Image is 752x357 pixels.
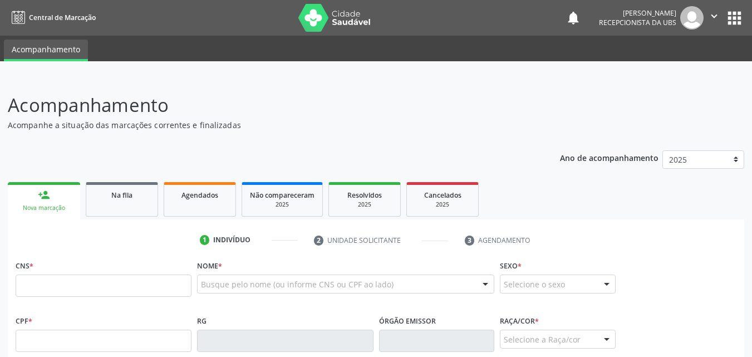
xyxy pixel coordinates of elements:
div: 2025 [337,200,392,209]
div: 2025 [250,200,314,209]
button: apps [725,8,744,28]
span: Não compareceram [250,190,314,200]
label: Raça/cor [500,312,539,330]
p: Acompanhe a situação das marcações correntes e finalizadas [8,119,523,131]
div: Indivíduo [213,235,250,245]
button:  [704,6,725,30]
div: person_add [38,189,50,201]
i:  [708,10,720,22]
label: Órgão emissor [379,312,436,330]
span: Resolvidos [347,190,382,200]
div: Nova marcação [16,204,72,212]
span: Agendados [181,190,218,200]
div: [PERSON_NAME] [599,8,676,18]
span: Recepcionista da UBS [599,18,676,27]
span: Selecione a Raça/cor [504,334,581,345]
button: notifications [566,10,581,26]
span: Busque pelo nome (ou informe CNS ou CPF ao lado) [201,278,394,290]
span: Na fila [111,190,132,200]
p: Ano de acompanhamento [560,150,658,164]
span: Selecione o sexo [504,278,565,290]
label: Sexo [500,257,522,275]
div: 2025 [415,200,470,209]
img: img [680,6,704,30]
label: CNS [16,257,33,275]
a: Acompanhamento [4,40,88,61]
p: Acompanhamento [8,91,523,119]
span: Central de Marcação [29,13,96,22]
span: Cancelados [424,190,461,200]
a: Central de Marcação [8,8,96,27]
label: Nome [197,257,222,275]
div: 1 [200,235,210,245]
label: RG [197,312,207,330]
